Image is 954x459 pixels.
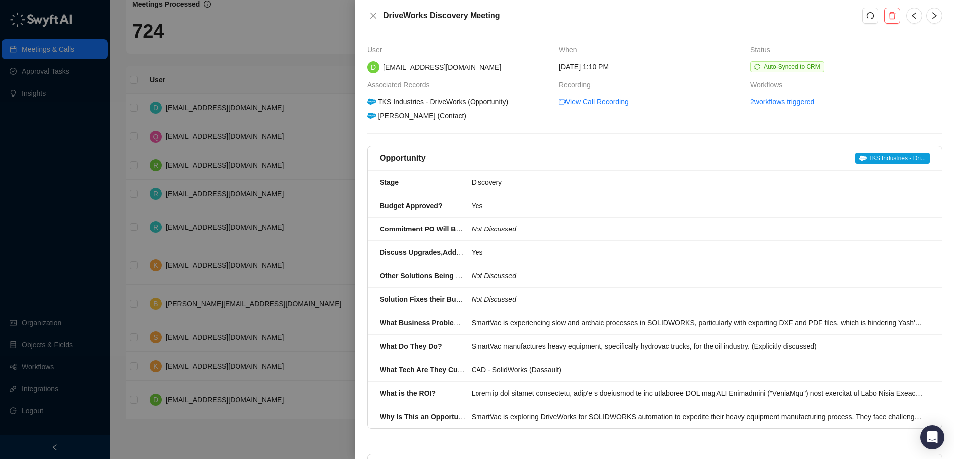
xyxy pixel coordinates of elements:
[559,79,596,90] span: Recording
[380,248,526,256] strong: Discuss Upgrades,Add-Ons,Services,Train?
[855,153,930,164] span: TKS Industries - Dri...
[380,366,504,374] strong: What Tech Are They Currently Using?
[559,61,609,72] span: [DATE] 1:10 PM
[380,342,442,350] strong: What Do They Do?
[472,177,924,188] div: Discovery
[472,411,924,422] div: SmartVac is exploring DriveWorks for SOLIDWORKS automation to expedite their heavy equipment manu...
[750,79,787,90] span: Workflows
[371,62,376,73] span: D
[754,64,760,70] span: sync
[367,79,435,90] span: Associated Records
[380,225,496,233] strong: Commitment PO Will Be In By EOM
[559,96,629,107] a: video-cameraView Call Recording
[559,44,582,55] span: When
[380,389,436,397] strong: What is the ROI?
[472,247,924,258] div: Yes
[910,12,918,20] span: left
[855,152,930,164] a: TKS Industries - Dri...
[380,272,498,280] strong: Other Solutions Being Considered?
[367,10,379,22] button: Close
[472,388,924,399] div: Lorem ip dol sitamet consectetu, adip'e s doeiusmod te inc utlaboree DOL mag ALI Enimadmini ("Ven...
[472,364,924,375] div: CAD - SolidWorks (Dassault)
[369,12,377,20] span: close
[472,225,516,233] i: Not Discussed
[380,202,442,210] strong: Budget Approved?
[380,413,475,421] strong: Why Is This an Opportunity?
[366,110,468,121] div: [PERSON_NAME] (Contact)
[472,295,516,303] i: Not Discussed
[383,63,501,71] span: [EMAIL_ADDRESS][DOMAIN_NAME]
[888,12,896,20] span: delete
[472,200,924,211] div: Yes
[383,10,862,22] h5: DriveWorks Discovery Meeting
[380,152,426,164] h5: Opportunity
[750,44,775,55] span: Status
[930,12,938,20] span: right
[764,63,820,70] span: Auto-Synced to CRM
[750,96,814,107] a: 2 workflows triggered
[380,319,516,327] strong: What Business Problem are We Solving?
[559,98,566,105] span: video-camera
[367,44,387,55] span: User
[380,178,399,186] strong: Stage
[472,317,924,328] div: SmartVac is experiencing slow and archaic processes in SOLIDWORKS, particularly with exporting DX...
[366,96,510,107] div: TKS Industries - DriveWorks (Opportunity)
[866,12,874,20] span: redo
[380,295,512,303] strong: Solution Fixes their Business Problem?
[920,425,944,449] div: Open Intercom Messenger
[472,341,924,352] div: SmartVac manufactures heavy equipment, specifically hydrovac trucks, for the oil industry. (Expli...
[472,272,516,280] i: Not Discussed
